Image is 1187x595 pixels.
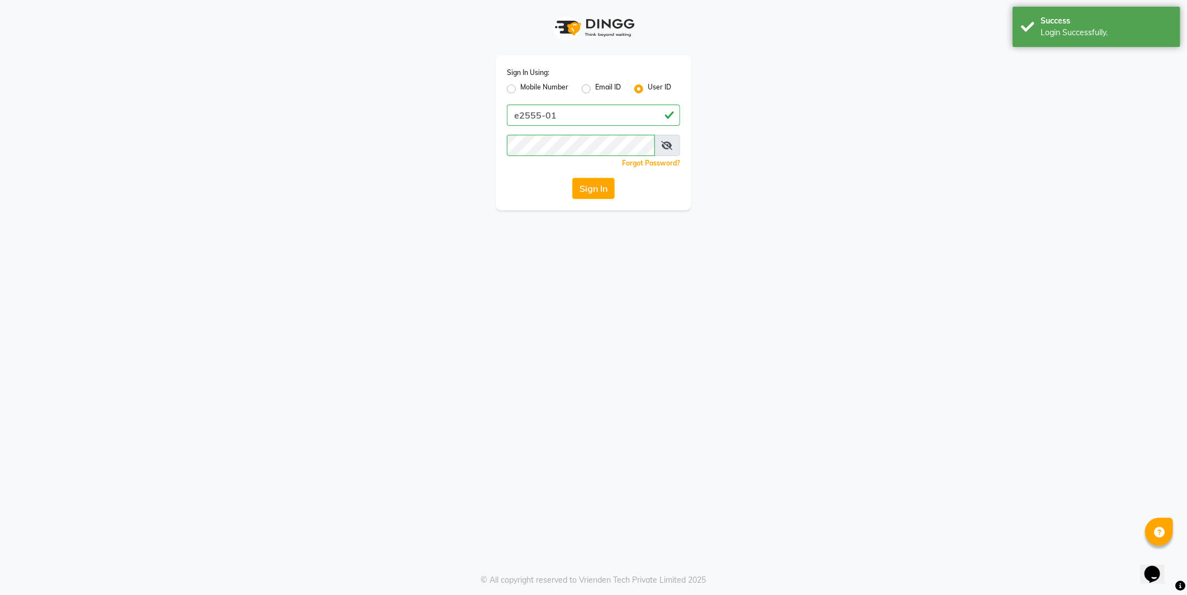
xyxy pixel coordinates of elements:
button: Sign In [572,178,615,199]
label: Mobile Number [520,82,568,96]
label: Email ID [595,82,621,96]
img: logo1.svg [549,11,638,44]
input: Username [507,105,680,126]
input: Username [507,135,655,156]
div: Success [1041,15,1172,27]
label: Sign In Using: [507,68,549,78]
a: Forgot Password? [622,159,680,167]
iframe: chat widget [1140,550,1176,584]
div: Login Successfully. [1041,27,1172,39]
label: User ID [648,82,671,96]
